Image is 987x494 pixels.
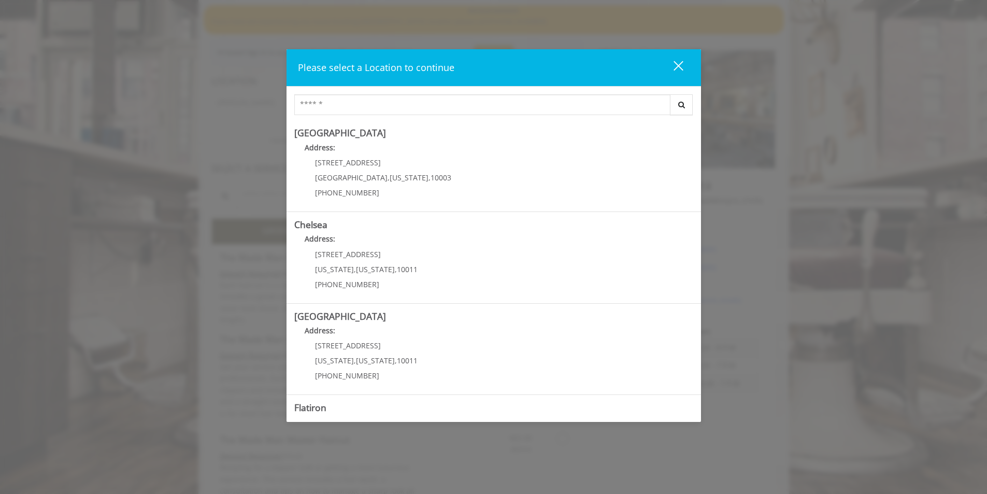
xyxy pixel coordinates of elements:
[315,158,381,167] span: [STREET_ADDRESS]
[294,94,693,120] div: Center Select
[305,234,335,244] b: Address:
[431,173,451,182] span: 10003
[294,218,327,231] b: Chelsea
[676,101,688,108] i: Search button
[354,356,356,365] span: ,
[397,356,418,365] span: 10011
[315,279,379,289] span: [PHONE_NUMBER]
[662,60,682,76] div: close dialog
[428,173,431,182] span: ,
[397,264,418,274] span: 10011
[315,173,388,182] span: [GEOGRAPHIC_DATA]
[356,356,395,365] span: [US_STATE]
[294,94,670,115] input: Search Center
[354,264,356,274] span: ,
[395,264,397,274] span: ,
[294,310,386,322] b: [GEOGRAPHIC_DATA]
[315,371,379,380] span: [PHONE_NUMBER]
[294,126,386,139] b: [GEOGRAPHIC_DATA]
[654,57,690,78] button: close dialog
[305,143,335,152] b: Address:
[315,264,354,274] span: [US_STATE]
[315,341,381,350] span: [STREET_ADDRESS]
[356,264,395,274] span: [US_STATE]
[395,356,397,365] span: ,
[298,61,454,74] span: Please select a Location to continue
[390,173,428,182] span: [US_STATE]
[315,188,379,197] span: [PHONE_NUMBER]
[305,326,335,335] b: Address:
[294,401,326,414] b: Flatiron
[388,173,390,182] span: ,
[315,249,381,259] span: [STREET_ADDRESS]
[315,356,354,365] span: [US_STATE]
